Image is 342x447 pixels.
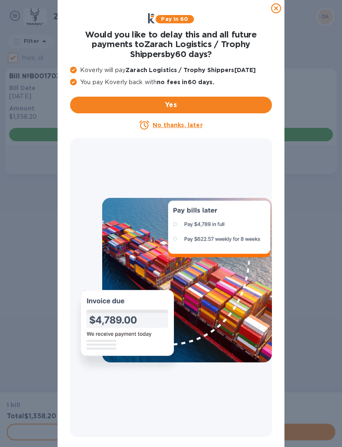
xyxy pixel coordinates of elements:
span: Yes [77,100,265,110]
b: Zarach Logistics / Trophy Shippers [DATE] [126,67,256,73]
b: Pay in 60 [161,16,188,22]
u: No thanks, later [153,122,202,128]
button: Yes [70,97,272,113]
p: You pay Koverly back with [70,78,272,87]
b: no fees in 60 days . [157,79,214,85]
p: Koverly will pay [70,66,272,75]
h1: Would you like to delay this and all future payments to Zarach Logistics / Trophy Shippers by 60 ... [70,30,272,59]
